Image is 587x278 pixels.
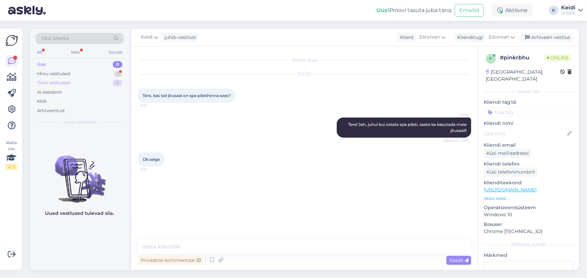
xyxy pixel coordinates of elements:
div: Web [70,48,81,57]
a: KeidiGOSPA [561,5,583,16]
button: Emailid [455,4,484,17]
div: Klient [397,34,414,41]
span: Estonian [419,34,440,41]
div: [PERSON_NAME] [484,242,574,248]
span: 12:12 [140,103,165,108]
span: Nähtud ✓ 12:12 [444,138,469,143]
div: [GEOGRAPHIC_DATA], [GEOGRAPHIC_DATA] [486,68,560,83]
img: Askly Logo [5,34,18,47]
p: Chrome [TECHNICAL_ID] [484,228,574,235]
p: Kliendi nimi [484,120,574,127]
div: GOSPA [561,10,576,16]
div: Vestlus algas [138,57,471,63]
span: Otsi kliente [42,35,69,42]
a: [URL][DOMAIN_NAME] [484,187,537,193]
div: Privaatne kommentaar [138,256,204,265]
div: Vaata siia [5,140,17,170]
input: Lisa nimi [484,130,566,137]
div: 0 [113,80,122,86]
span: p [489,56,492,61]
span: Estonian [489,34,509,41]
div: Klienditugi [454,34,483,41]
p: Klienditeekond [484,179,574,186]
p: Windows 10 [484,211,574,218]
b: Uus! [376,7,389,13]
div: AI Assistent [37,89,62,96]
div: K [549,6,558,15]
div: # pinkrbhu [500,54,544,62]
span: Uued vestlused [64,119,96,125]
span: 12:12 [140,167,165,172]
div: Arhiveeritud [37,107,65,114]
div: Küsi telefoninumbrit [484,168,538,177]
p: Uued vestlused tulevad siia. [45,210,114,217]
span: Keidi [444,112,469,117]
div: 2 / 3 [5,164,17,170]
span: Saada [449,257,469,263]
p: Vaata edasi ... [484,195,574,201]
div: Kliendi info [484,89,574,95]
span: Tere! Jah, juhul kui ostate spa pileti, saate ka kasutada meie jõusaali! [348,122,468,133]
p: Kliendi telefon [484,160,574,168]
div: juhib vestlust [162,34,196,41]
span: Ok selge [143,157,160,162]
p: Operatsioonisüsteem [484,204,574,211]
span: Online [544,54,572,61]
div: 1 [114,71,122,77]
span: Tere, kas teil jõusaal on spa piletihinna sees? [143,93,231,98]
img: No chats [30,143,129,204]
div: Socials [107,48,124,57]
div: Proovi tasuta juba täna: [376,6,452,14]
div: Arhiveeri vestlus [521,33,573,42]
div: 0 [113,61,122,68]
p: Kliendi email [484,142,574,149]
div: Uus [37,61,46,68]
div: Küsi meiliaadressi [484,149,531,158]
div: Keidi [561,5,576,10]
div: Tiimi vestlused [37,80,70,86]
div: Aktiivne [492,4,533,16]
input: Lisa tag [484,107,574,117]
span: Keidi [141,34,153,41]
p: Märkmed [484,252,574,259]
div: Minu vestlused [37,71,70,77]
div: All [36,48,43,57]
p: Kliendi tag'id [484,99,574,106]
div: Kõik [37,98,47,105]
p: Brauser [484,221,574,228]
div: [DATE] [138,71,471,77]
